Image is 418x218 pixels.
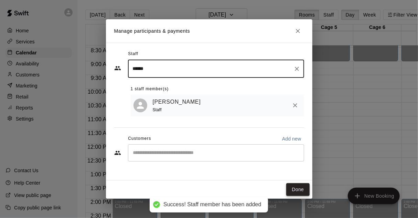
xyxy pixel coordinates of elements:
div: Search staff [128,60,304,78]
button: Add new [279,133,304,144]
button: Close [292,25,304,37]
span: Staff [153,107,162,112]
div: Start typing to search customers... [128,144,304,162]
p: Manage participants & payments [114,28,190,35]
p: Add new [282,135,301,142]
span: Customers [128,133,151,144]
span: 1 staff member(s) [131,84,169,95]
span: Staff [128,49,138,60]
div: Carter Davis [133,98,147,112]
button: Remove [289,99,301,112]
svg: Staff [114,65,121,72]
button: Done [286,183,309,196]
a: [PERSON_NAME] [153,97,201,106]
svg: Customers [114,149,121,156]
div: Success! Staff member has been added [163,201,261,208]
button: Clear [292,64,302,74]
